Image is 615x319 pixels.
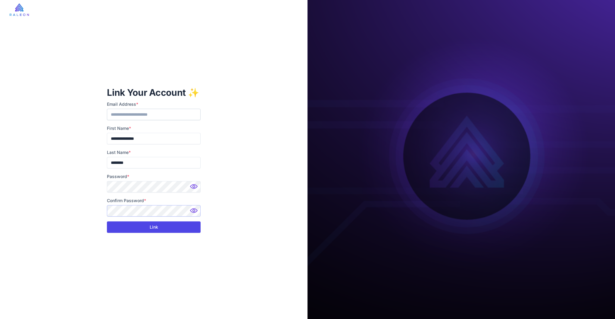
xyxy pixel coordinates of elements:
img: Password hidden [189,182,201,194]
label: Password [107,173,201,180]
img: raleon-logo-whitebg.9aac0268.jpg [10,3,29,16]
label: Last Name [107,149,201,156]
h1: Link Your Account ✨ [107,86,201,99]
label: Confirm Password [107,197,201,204]
img: Password hidden [189,206,201,218]
button: Link [107,221,201,233]
label: First Name [107,125,201,132]
label: Email Address [107,101,201,108]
